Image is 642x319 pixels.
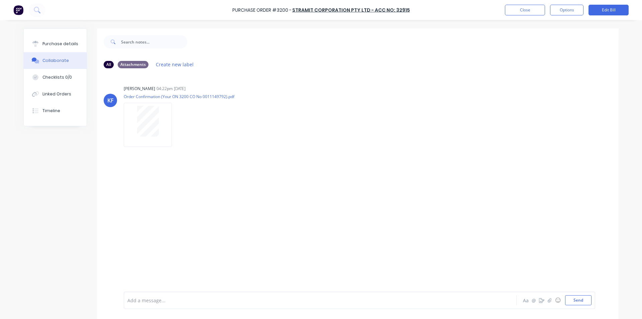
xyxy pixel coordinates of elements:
[42,74,72,80] div: Checklists 0/0
[13,5,23,15] img: Factory
[24,35,87,52] button: Purchase details
[156,86,186,92] div: 04:22pm [DATE]
[104,61,114,68] div: All
[24,86,87,102] button: Linked Orders
[588,5,629,15] button: Edit Bill
[24,52,87,69] button: Collaborate
[232,7,292,14] div: Purchase Order #3200 -
[24,69,87,86] button: Checklists 0/0
[124,94,234,99] p: Order Confirmation (Your ON 3200 CO No 0011149792).pdf
[118,61,148,68] div: Attachments
[42,91,71,97] div: Linked Orders
[292,7,410,13] a: Stramit Corporation Pty Ltd - Acc No: 32915
[121,35,187,49] input: Search notes...
[42,58,69,64] div: Collaborate
[42,108,60,114] div: Timeline
[565,295,592,305] button: Send
[124,86,155,92] div: [PERSON_NAME]
[107,96,114,104] div: KF
[42,41,78,47] div: Purchase details
[152,60,197,69] button: Create new label
[554,296,562,304] button: ☺
[24,102,87,119] button: Timeline
[530,296,538,304] button: @
[550,5,583,15] button: Options
[522,296,530,304] button: Aa
[505,5,545,15] button: Close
